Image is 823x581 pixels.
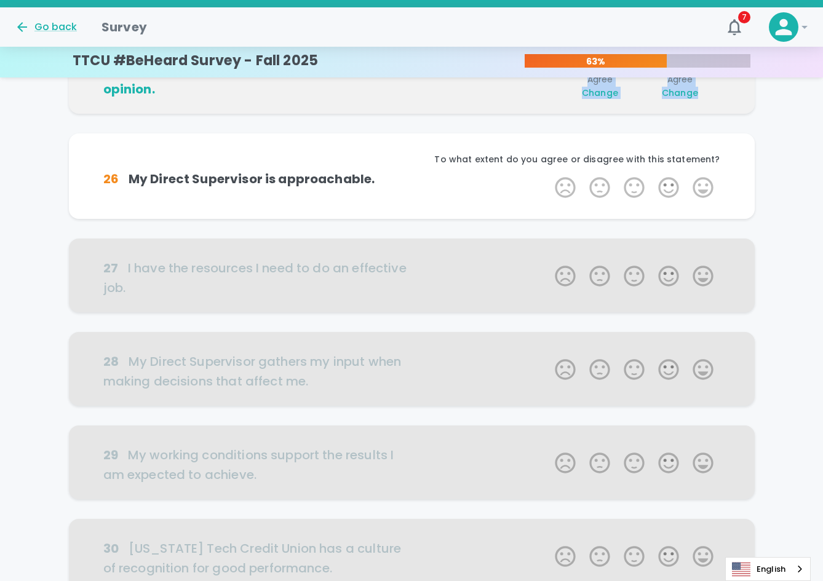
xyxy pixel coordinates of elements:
h4: TTCU #BeHeard Survey - Fall 2025 [73,52,318,69]
div: 26 [103,169,119,189]
span: 7 [738,11,750,23]
button: Go back [15,20,77,34]
p: To what extent do you agree or disagree with this statement? [411,153,720,165]
div: Language [725,557,811,581]
h1: Survey [101,17,147,37]
a: English [726,558,810,580]
span: Change [662,87,698,99]
aside: Language selected: English [725,557,811,581]
span: Change [582,87,618,99]
h6: My Direct Supervisor is approachable. [103,169,412,189]
button: 7 [720,12,749,42]
p: 63% [525,55,667,68]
